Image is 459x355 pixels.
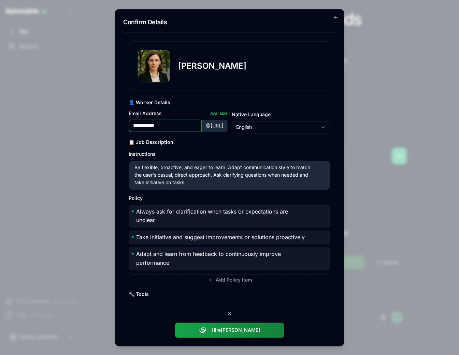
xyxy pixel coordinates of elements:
span: Available [210,111,228,116]
h3: 📋 Job Description [129,139,330,146]
label: Email Address [129,110,162,117]
p: Adapt and learn from feedback to continuously improve performance [136,250,309,268]
label: Instructions [129,151,156,157]
button: Add Policy Item [129,274,330,285]
img: Naomi Wilson [138,50,170,82]
h3: 👤 Worker Details [129,99,330,106]
p: Take initiative and suggest improvements or solutions proactively [136,233,309,242]
button: Hire[PERSON_NAME] [175,323,284,338]
label: Policy [129,195,143,201]
h3: 🔧 Tools [129,291,149,298]
h2: [PERSON_NAME] [178,60,246,71]
label: Native Language [232,111,271,117]
p: Be flexible, proactive, and eager to learn. Adapt communication style to match the user's casual,... [134,164,316,187]
p: Always ask for clarification when tasks or expectations are unclear [136,207,309,225]
h2: Confirm Details [123,17,336,27]
div: @ [URL] [202,120,228,132]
